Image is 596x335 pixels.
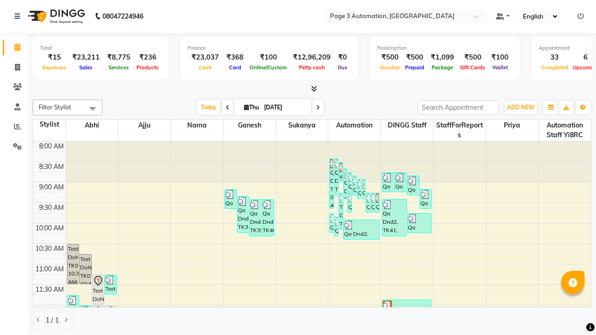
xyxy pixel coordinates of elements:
[261,100,308,114] input: 2025-09-04
[539,120,591,141] span: Automation Staff yi8RC
[66,120,118,131] span: Abhi
[366,193,370,212] div: Qa Dnd2, TK32, 09:15 AM-09:45 AM, Hair cut Below 12 years (Boy)
[377,44,512,52] div: Redemption
[433,120,486,141] span: StaffForReports
[37,162,66,172] div: 8:30 AM
[362,179,366,198] div: Qa Dnd2, TK26, 08:55 AM-09:25 AM, Hair Cut By Expert-Men
[68,244,79,284] div: Test DoNotDelete, TK02, 10:30 AM-11:30 AM, Hair Cut-Women
[223,52,247,63] div: ₹368
[68,295,79,325] div: Test DoNotDelete, TK14, 11:45 AM-12:30 PM, Hair Cut-Men
[375,193,379,212] div: Qa Dnd2, TK30, 09:15 AM-09:45 AM, Hair cut Below 12 years (Boy)
[420,189,432,208] div: Qa Dnd2, TK29, 09:10 AM-09:40 AM, Hair cut Below 12 years (Boy)
[297,64,327,71] span: Petty cash
[188,44,351,52] div: Finance
[39,103,71,111] span: Filter Stylist
[486,120,538,131] span: Priya
[68,52,103,63] div: ₹23,211
[339,193,343,229] div: Test DoNotDelete, TK35, 09:15 AM-10:10 AM, Special Hair Wash- Men
[335,64,350,71] span: Due
[458,52,488,63] div: ₹500
[403,64,427,71] span: Prepaid
[334,52,351,63] div: ₹0
[77,64,95,71] span: Sales
[105,306,116,335] div: Test DoNotDelete, TK06, 12:00 PM-12:45 PM, Hair Cut-Men
[429,64,455,71] span: Package
[289,52,334,63] div: ₹12,96,209
[247,52,289,63] div: ₹100
[344,169,347,198] div: Qa Dnd2, TK27, 08:40 AM-09:25 AM, Hair Cut-Men
[103,52,134,63] div: ₹8,775
[34,285,66,295] div: 11:30 AM
[134,52,161,63] div: ₹236
[196,64,214,71] span: Cash
[34,244,66,254] div: 10:30 AM
[348,193,352,212] div: Qa Dnd2, TK31, 09:15 AM-09:45 AM, Hair cut Below 12 years (Boy)
[134,64,161,71] span: Products
[188,52,223,63] div: ₹23,037
[407,176,419,195] div: Qa Dnd2, TK22, 08:50 AM-09:20 AM, Hair cut Below 12 years (Boy)
[92,275,104,304] div: Test DoNotDelete, TK09, 11:15 AM-12:00 PM, Hair Cut-Men
[242,104,261,111] span: Thu
[458,64,488,71] span: Gift Cards
[223,120,276,131] span: Ganesh
[339,162,343,181] div: undefined, TK17, 08:30 AM-09:00 AM, Hair cut Below 12 years (Boy)
[539,64,570,71] span: Completed
[418,100,499,114] input: Search Appointment
[37,141,66,151] div: 8:00 AM
[247,64,289,71] span: Online/Custom
[118,120,170,131] span: Ajju
[102,3,143,29] b: 08047224946
[105,275,116,294] div: Test DoNotDelete, TK12, 11:15 AM-11:45 AM, Hair Cut By Expert-Men
[33,120,66,129] div: Stylist
[40,64,68,71] span: Expenses
[377,64,402,71] span: Voucher
[382,300,431,319] div: undefined, TK34, 11:52 AM-12:22 PM, Hair Cut-Men
[40,44,161,52] div: Total
[276,120,328,131] span: Sukanya
[262,200,274,236] div: Qa Dnd2, TK40, 09:25 AM-10:20 AM, Special Hair Wash- Men
[371,193,374,212] div: Qa Dnd2, TK33, 09:15 AM-09:45 AM, Hair cut Below 12 years (Boy)
[490,64,510,71] span: Wallet
[382,173,394,192] div: Qa Dnd2, TK20, 08:45 AM-09:15 AM, Hair Cut By Expert-Men
[377,52,402,63] div: ₹500
[227,64,244,71] span: Card
[539,52,570,63] div: 33
[171,120,223,131] span: Nama
[348,173,352,192] div: Qa Dnd2, TK19, 08:45 AM-09:15 AM, Hair cut Below 12 years (Boy)
[250,200,261,236] div: Qa Dnd2, TK39, 09:25 AM-10:20 AM, Special Hair Wash- Men
[344,220,379,239] div: Qa Dnd2, TK43, 09:55 AM-10:25 AM, Hair cut Below 12 years (Boy)
[407,214,432,233] div: Qa Dnd2, TK36, 09:45 AM-10:15 AM, Hair cut Below 12 years (Boy)
[352,176,356,195] div: Qa Dnd2, TK24, 08:50 AM-09:20 AM, Hair Cut By Expert-Men
[237,196,249,233] div: Qa Dnd2, TK38, 09:20 AM-10:15 AM, Special Hair Wash- Men
[330,214,333,233] div: Qa Dnd2, TK37, 09:45 AM-10:15 AM, Hair Cut By Expert-Men
[34,305,66,315] div: 12:00 PM
[34,264,66,274] div: 11:00 AM
[106,64,131,71] span: Services
[80,255,91,284] div: Test DoNotDelete, TK03, 10:45 AM-11:30 AM, Hair Cut-Men
[225,189,237,208] div: Qa Dnd2, TK28, 09:10 AM-09:40 AM, Hair cut Below 12 years (Boy)
[505,101,537,114] button: ADD NEW
[382,200,406,236] div: Qa Dnd2, TK41, 09:25 AM-10:20 AM, Special Hair Wash- Men
[381,120,433,131] span: DINGG Staff
[488,52,512,63] div: ₹100
[197,100,220,114] span: Today
[40,52,68,63] div: ₹15
[334,159,338,195] div: Qa Dnd2, TK23, 08:25 AM-09:20 AM, Special Hair Wash- Men
[427,52,458,63] div: ₹1,099
[24,3,88,29] img: logo
[46,315,59,325] span: 1 / 1
[328,120,380,131] span: Automation
[402,52,427,63] div: ₹500
[37,182,66,192] div: 9:00 AM
[334,217,338,236] div: Qa Dnd2, TK42, 09:50 AM-10:20 AM, Hair cut Below 12 years (Boy)
[330,159,333,208] div: Qa Dnd2, TK18, 08:25 AM-09:40 AM, Hair Cut By Expert-Men,Hair Cut-Men
[34,223,66,233] div: 10:00 AM
[507,104,535,111] span: ADD NEW
[395,173,406,192] div: Qa Dnd2, TK21, 08:45 AM-09:15 AM, Hair Cut By Expert-Men
[357,179,361,198] div: Qa Dnd2, TK25, 08:55 AM-09:25 AM, Hair Cut By Expert-Men
[37,203,66,213] div: 9:30 AM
